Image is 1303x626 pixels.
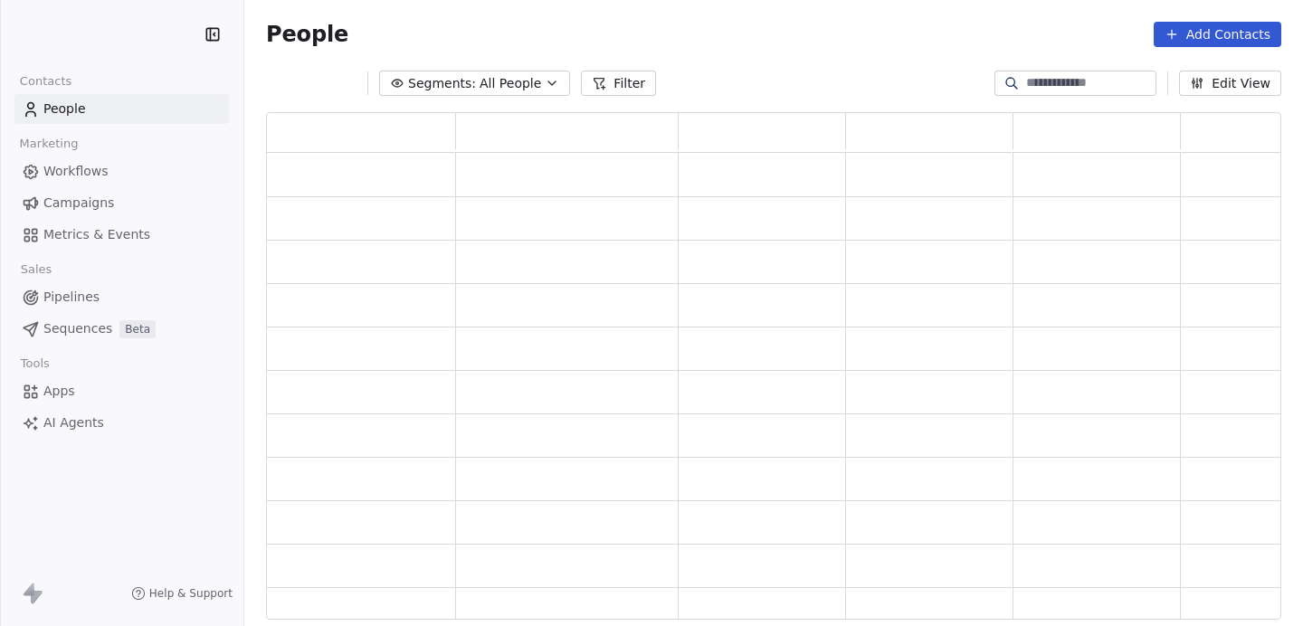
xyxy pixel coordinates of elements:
span: People [43,100,86,119]
span: Pipelines [43,288,100,307]
a: People [14,94,229,124]
span: Apps [43,382,75,401]
span: Campaigns [43,194,114,213]
a: AI Agents [14,408,229,438]
span: Metrics & Events [43,225,150,244]
a: SequencesBeta [14,314,229,344]
a: Help & Support [131,586,233,601]
span: Segments: [408,74,476,93]
a: Pipelines [14,282,229,312]
a: Campaigns [14,188,229,218]
span: Sequences [43,319,112,338]
span: Contacts [12,68,80,95]
a: Workflows [14,156,229,186]
button: Add Contacts [1154,22,1281,47]
button: Filter [581,71,656,96]
a: Metrics & Events [14,220,229,250]
span: People [266,21,348,48]
span: Tools [13,350,57,377]
span: AI Agents [43,413,104,432]
span: Beta [119,320,156,338]
a: Apps [14,376,229,406]
button: Edit View [1179,71,1281,96]
span: Help & Support [149,586,233,601]
span: Marketing [12,130,86,157]
span: All People [480,74,541,93]
span: Sales [13,256,60,283]
span: Workflows [43,162,109,181]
